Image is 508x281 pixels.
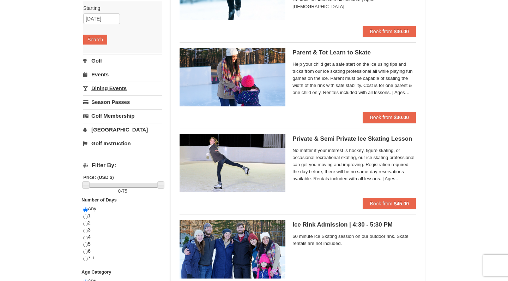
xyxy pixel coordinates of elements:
strong: Age Category [81,269,111,275]
span: 60 minute Ice Skating session on our outdoor rink. Skate rentals are not included. [292,233,416,247]
span: 0 [118,188,121,194]
span: Book from [370,29,392,34]
label: - [83,188,162,195]
span: Book from [370,115,392,120]
h5: Private & Semi Private Ice Skating Lesson [292,135,416,142]
button: Book from $45.00 [363,198,416,209]
button: Book from $30.00 [363,26,416,37]
span: Book from [370,201,392,206]
button: Book from $30.00 [363,112,416,123]
strong: $30.00 [394,29,409,34]
a: [GEOGRAPHIC_DATA] [83,123,162,136]
a: Season Passes [83,95,162,109]
img: 6775744-168-1be19bed.jpg [180,48,285,106]
a: Golf Membership [83,109,162,122]
strong: $30.00 [394,115,409,120]
a: Dining Events [83,82,162,95]
strong: $45.00 [394,201,409,206]
span: No matter if your interest is hockey, figure skating, or occasional recreational skating, our ice... [292,147,416,182]
span: 75 [122,188,127,194]
span: Help your child get a safe start on the ice using tips and tricks from our ice skating profession... [292,61,416,96]
h4: Filter By: [83,162,162,169]
h5: Parent & Tot Learn to Skate [292,49,416,56]
img: 6775744-340-94fbe2d3.jpg [180,134,285,192]
label: Starting [83,5,157,12]
img: 6775744-145-20e97b76.jpg [180,220,285,278]
button: Search [83,35,107,45]
h5: Ice Rink Admission | 4:30 - 5:30 PM [292,221,416,228]
strong: Number of Days [81,197,117,203]
strong: Price: (USD $) [83,175,114,180]
div: Any 1 2 3 4 5 6 7 + [83,205,162,269]
a: Golf Instruction [83,137,162,150]
a: Golf [83,54,162,67]
a: Events [83,68,162,81]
